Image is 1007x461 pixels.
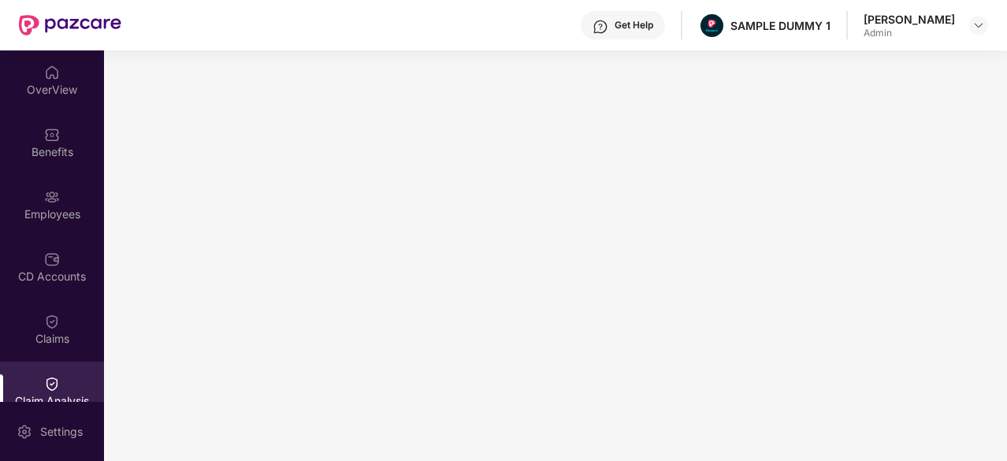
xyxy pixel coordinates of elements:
div: SAMPLE DUMMY 1 [730,18,830,33]
img: svg+xml;base64,PHN2ZyBpZD0iU2V0dGluZy0yMHgyMCIgeG1sbnM9Imh0dHA6Ly93d3cudzMub3JnLzIwMDAvc3ZnIiB3aW... [17,424,32,440]
img: svg+xml;base64,PHN2ZyBpZD0iQ0RfQWNjb3VudHMiIGRhdGEtbmFtZT0iQ0QgQWNjb3VudHMiIHhtbG5zPSJodHRwOi8vd3... [44,251,60,267]
img: svg+xml;base64,PHN2ZyBpZD0iQmVuZWZpdHMiIHhtbG5zPSJodHRwOi8vd3d3LnczLm9yZy8yMDAwL3N2ZyIgd2lkdGg9Ij... [44,127,60,143]
div: Settings [35,424,87,440]
div: Admin [864,27,955,39]
img: Pazcare_Alternative_logo-01-01.png [700,14,723,37]
img: svg+xml;base64,PHN2ZyBpZD0iRW1wbG95ZWVzIiB4bWxucz0iaHR0cDovL3d3dy53My5vcmcvMjAwMC9zdmciIHdpZHRoPS... [44,189,60,205]
div: [PERSON_NAME] [864,12,955,27]
div: Get Help [615,19,653,32]
img: svg+xml;base64,PHN2ZyBpZD0iQ2xhaW0iIHhtbG5zPSJodHRwOi8vd3d3LnczLm9yZy8yMDAwL3N2ZyIgd2lkdGg9IjIwIi... [44,314,60,329]
img: New Pazcare Logo [19,15,121,35]
img: svg+xml;base64,PHN2ZyBpZD0iSG9tZSIgeG1sbnM9Imh0dHA6Ly93d3cudzMub3JnLzIwMDAvc3ZnIiB3aWR0aD0iMjAiIG... [44,65,60,80]
img: svg+xml;base64,PHN2ZyBpZD0iSGVscC0zMngzMiIgeG1sbnM9Imh0dHA6Ly93d3cudzMub3JnLzIwMDAvc3ZnIiB3aWR0aD... [593,19,608,35]
img: svg+xml;base64,PHN2ZyBpZD0iQ2xhaW0iIHhtbG5zPSJodHRwOi8vd3d3LnczLm9yZy8yMDAwL3N2ZyIgd2lkdGg9IjIwIi... [44,376,60,392]
img: svg+xml;base64,PHN2ZyBpZD0iRHJvcGRvd24tMzJ4MzIiIHhtbG5zPSJodHRwOi8vd3d3LnczLm9yZy8yMDAwL3N2ZyIgd2... [972,19,985,32]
